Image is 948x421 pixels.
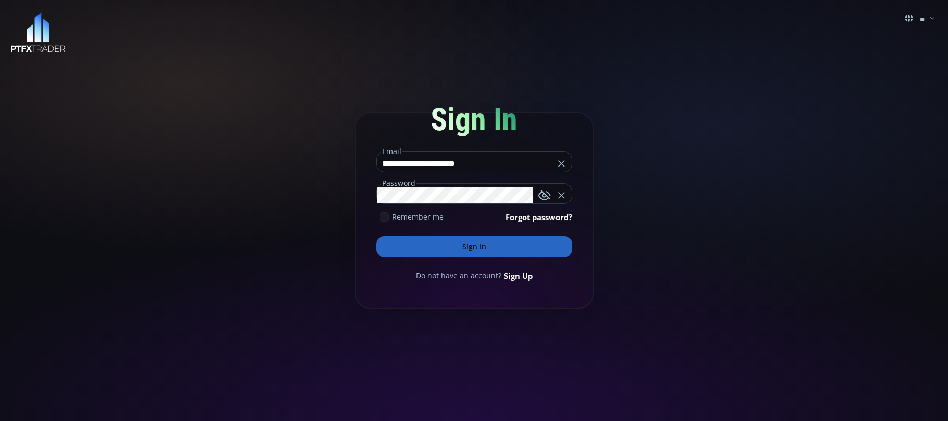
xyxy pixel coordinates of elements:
[392,211,444,222] span: Remember me
[504,270,533,282] a: Sign Up
[10,12,66,53] img: LOGO
[505,211,572,223] a: Forgot password?
[376,236,572,257] button: Sign In
[376,270,572,282] div: Do not have an account?
[431,101,517,138] span: Sign In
